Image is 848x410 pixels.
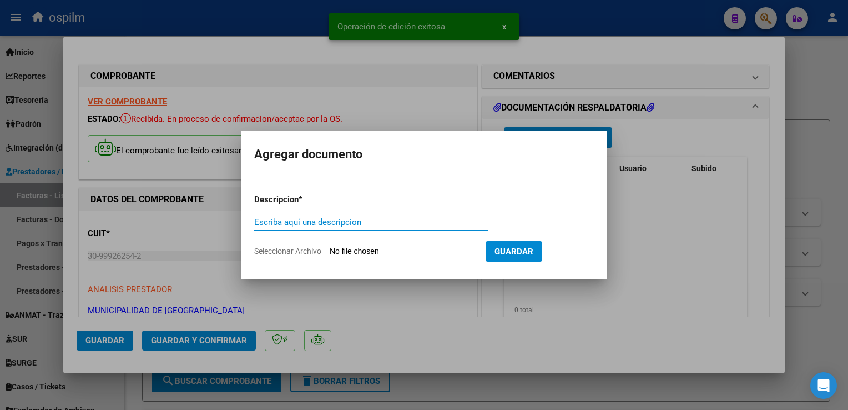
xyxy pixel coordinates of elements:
button: Guardar [486,241,542,262]
span: Guardar [494,247,533,257]
h2: Agregar documento [254,144,594,165]
div: Open Intercom Messenger [810,372,837,399]
span: Seleccionar Archivo [254,247,321,256]
p: Descripcion [254,193,356,206]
